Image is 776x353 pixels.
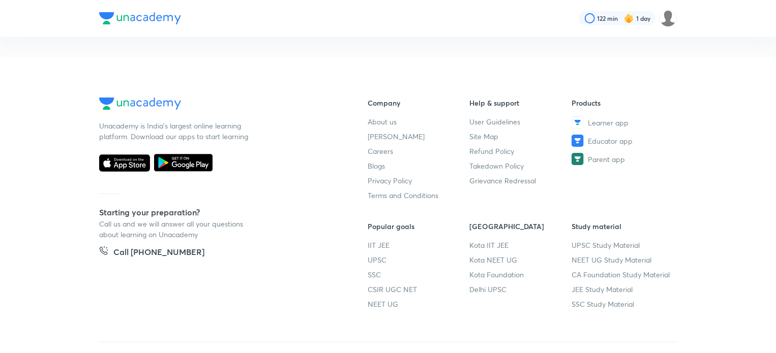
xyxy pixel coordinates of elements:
[113,246,204,260] h5: Call [PHONE_NUMBER]
[470,175,572,186] a: Grievance Redressal
[572,153,584,165] img: Parent app
[572,299,674,309] a: SSC Study Material
[368,299,470,309] a: NEET UG
[368,175,470,186] a: Privacy Policy
[368,190,470,201] a: Terms and Conditions
[368,254,470,265] a: UPSC
[99,12,181,24] img: Company Logo
[572,240,674,250] a: UPSC Study Material
[572,284,674,295] a: JEE Study Material
[572,135,674,147] a: Educator app
[470,98,572,108] h6: Help & support
[572,269,674,280] a: CA Foundation Study Material
[572,221,674,232] h6: Study material
[588,136,633,146] span: Educator app
[368,161,470,171] a: Blogs
[368,146,393,156] span: Careers
[99,98,181,110] img: Company Logo
[99,206,335,218] h5: Starting your preparation?
[588,117,629,128] span: Learner app
[588,154,625,165] span: Parent app
[470,116,572,127] a: User Guidelines
[624,13,634,23] img: streak
[368,269,470,280] a: SSC
[572,98,674,108] h6: Products
[99,98,335,112] a: Company Logo
[572,254,674,265] a: NEET UG Study Material
[470,284,572,295] a: Delhi UPSC
[470,131,572,142] a: Site Map
[470,240,572,250] a: Kota IIT JEE
[368,131,470,142] a: [PERSON_NAME]
[660,10,677,27] img: Kumarica
[368,146,470,156] a: Careers
[470,221,572,232] h6: [GEOGRAPHIC_DATA]
[99,218,252,240] p: Call us and we will answer all your questions about learning on Unacademy
[368,221,470,232] h6: Popular goals
[470,254,572,265] a: Kota NEET UG
[368,116,470,127] a: About us
[572,116,674,129] a: Learner app
[99,120,252,142] p: Unacademy is India’s largest online learning platform. Download our apps to start learning
[572,135,584,147] img: Educator app
[572,153,674,165] a: Parent app
[368,98,470,108] h6: Company
[470,269,572,280] a: Kota Foundation
[368,240,470,250] a: IIT JEE
[572,116,584,129] img: Learner app
[470,161,572,171] a: Takedown Policy
[99,246,204,260] a: Call [PHONE_NUMBER]
[368,284,470,295] a: CSIR UGC NET
[470,146,572,156] a: Refund Policy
